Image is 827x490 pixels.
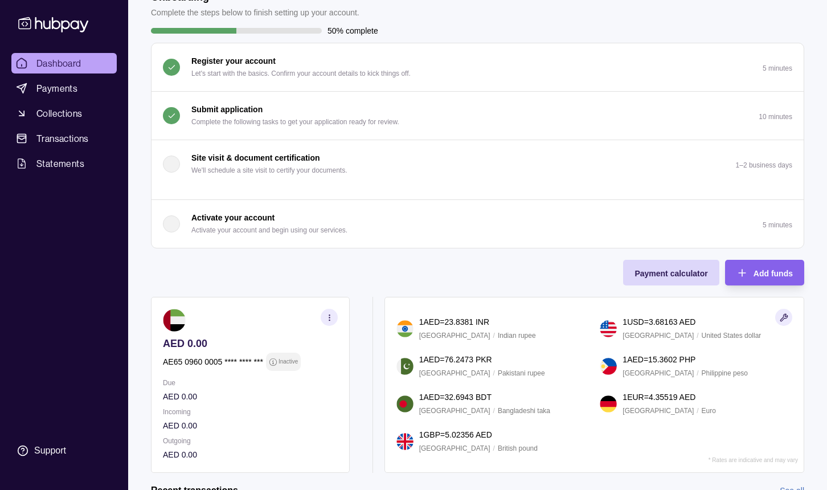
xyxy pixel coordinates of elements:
[396,395,413,413] img: bd
[419,428,492,441] p: 1 GBP = 5.02356 AED
[759,113,792,121] p: 10 minutes
[163,337,338,350] p: AED 0.00
[191,152,320,164] p: Site visit & document certification
[36,81,77,95] span: Payments
[11,78,117,99] a: Payments
[493,442,495,455] p: /
[725,260,804,285] button: Add funds
[163,435,338,447] p: Outgoing
[191,67,411,80] p: Let's start with the basics. Confirm your account details to kick things off.
[163,419,338,432] p: AED 0.00
[623,405,694,417] p: [GEOGRAPHIC_DATA]
[600,358,617,375] img: ph
[498,405,550,417] p: Bangladeshi taka
[498,329,536,342] p: Indian rupee
[191,103,263,116] p: Submit application
[36,157,84,170] span: Statements
[36,107,82,120] span: Collections
[152,188,804,199] div: Site visit & document certification We'll schedule a site visit to certify your documents.1–2 bus...
[623,367,694,379] p: [GEOGRAPHIC_DATA]
[36,56,81,70] span: Dashboard
[396,358,413,375] img: pk
[702,367,748,379] p: Philippine peso
[702,405,716,417] p: Euro
[191,224,347,236] p: Activate your account and begin using our services.
[163,309,186,332] img: ae
[152,43,804,91] button: Register your account Let's start with the basics. Confirm your account details to kick things of...
[36,132,89,145] span: Transactions
[623,391,695,403] p: 1 EUR = 4.35519 AED
[11,153,117,174] a: Statements
[493,405,495,417] p: /
[152,200,804,248] button: Activate your account Activate your account and begin using our services.5 minutes
[419,391,492,403] p: 1 AED = 32.6943 BDT
[191,116,399,128] p: Complete the following tasks to get your application ready for review.
[419,405,490,417] p: [GEOGRAPHIC_DATA]
[498,442,538,455] p: British pound
[327,24,378,37] p: 50% complete
[419,442,490,455] p: [GEOGRAPHIC_DATA]
[419,329,490,342] p: [GEOGRAPHIC_DATA]
[163,406,338,418] p: Incoming
[419,367,490,379] p: [GEOGRAPHIC_DATA]
[623,329,694,342] p: [GEOGRAPHIC_DATA]
[191,164,347,177] p: We'll schedule a site visit to certify your documents.
[151,6,359,19] p: Complete the steps below to finish setting up your account.
[152,92,804,140] button: Submit application Complete the following tasks to get your application ready for review.10 minutes
[419,316,489,328] p: 1 AED = 23.8381 INR
[396,433,413,450] img: gb
[697,367,698,379] p: /
[763,64,792,72] p: 5 minutes
[493,329,495,342] p: /
[11,128,117,149] a: Transactions
[623,260,719,285] button: Payment calculator
[163,448,338,461] p: AED 0.00
[163,377,338,389] p: Due
[11,103,117,124] a: Collections
[279,356,298,368] p: Inactive
[736,161,792,169] p: 1–2 business days
[191,55,276,67] p: Register your account
[152,140,804,188] button: Site visit & document certification We'll schedule a site visit to certify your documents.1–2 bus...
[600,320,617,337] img: us
[396,320,413,337] img: in
[163,390,338,403] p: AED 0.00
[709,457,798,463] p: * Rates are indicative and may vary
[34,444,66,457] div: Support
[634,269,707,278] span: Payment calculator
[11,439,117,463] a: Support
[763,221,792,229] p: 5 minutes
[754,269,793,278] span: Add funds
[419,353,492,366] p: 1 AED = 76.2473 PKR
[623,353,695,366] p: 1 AED = 15.3602 PHP
[191,211,275,224] p: Activate your account
[600,395,617,413] img: de
[11,53,117,73] a: Dashboard
[702,329,762,342] p: United States dollar
[498,367,545,379] p: Pakistani rupee
[697,329,698,342] p: /
[623,316,695,328] p: 1 USD = 3.68163 AED
[493,367,495,379] p: /
[697,405,698,417] p: /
